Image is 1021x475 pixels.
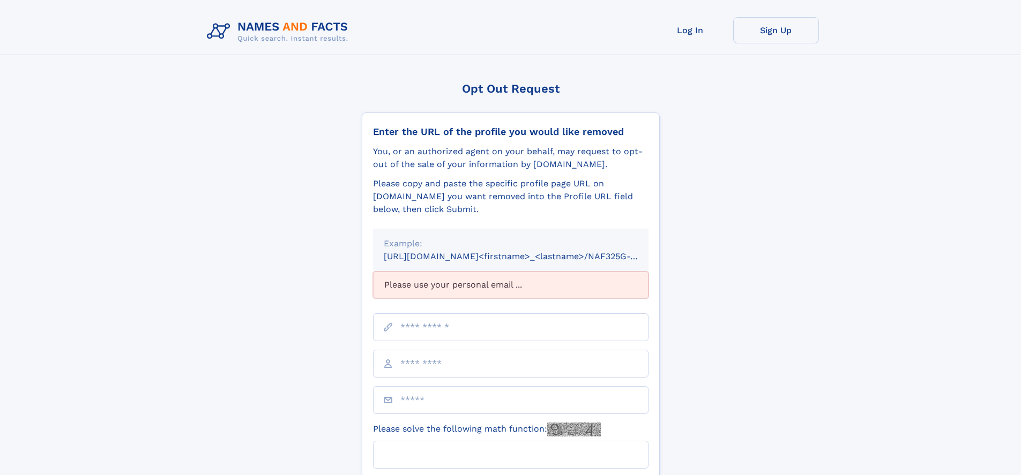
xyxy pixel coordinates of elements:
div: Example: [384,237,638,250]
label: Please solve the following math function: [373,423,601,436]
small: [URL][DOMAIN_NAME]<firstname>_<lastname>/NAF325G-xxxxxxxx [384,251,669,261]
a: Sign Up [733,17,819,43]
img: Logo Names and Facts [203,17,357,46]
a: Log In [647,17,733,43]
div: Opt Out Request [362,82,660,95]
div: Please copy and paste the specific profile page URL on [DOMAIN_NAME] you want removed into the Pr... [373,177,649,216]
div: Enter the URL of the profile you would like removed [373,126,649,138]
div: You, or an authorized agent on your behalf, may request to opt-out of the sale of your informatio... [373,145,649,171]
div: Please use your personal email ... [373,272,649,298]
